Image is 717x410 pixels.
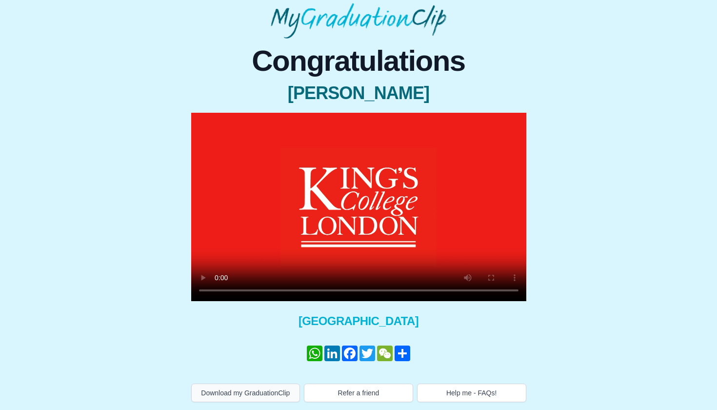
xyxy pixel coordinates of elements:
a: Share [394,346,411,361]
a: WhatsApp [306,346,323,361]
button: Refer a friend [304,384,413,402]
a: WeChat [376,346,394,361]
a: Facebook [341,346,358,361]
a: Twitter [358,346,376,361]
button: Help me - FAQs! [417,384,526,402]
a: LinkedIn [323,346,341,361]
span: [GEOGRAPHIC_DATA] [191,313,526,329]
span: [PERSON_NAME] [191,83,526,103]
span: Congratulations [191,46,526,76]
button: Download my GraduationClip [191,384,300,402]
